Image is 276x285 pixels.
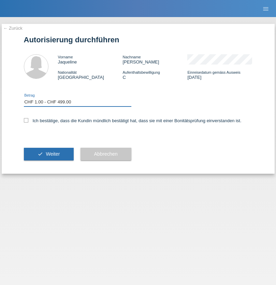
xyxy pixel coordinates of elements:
[187,70,240,74] span: Einreisedatum gemäss Ausweis
[24,35,252,44] h1: Autorisierung durchführen
[122,54,187,65] div: [PERSON_NAME]
[58,70,123,80] div: [GEOGRAPHIC_DATA]
[58,55,73,59] span: Vorname
[81,148,131,161] button: Abbrechen
[38,151,43,157] i: check
[94,151,118,157] span: Abbrechen
[24,118,242,123] label: Ich bestätige, dass die Kundin mündlich bestätigt hat, dass sie mit einer Bonitätsprüfung einvers...
[58,70,77,74] span: Nationalität
[58,54,123,65] div: Jaqueline
[187,70,252,80] div: [DATE]
[122,70,187,80] div: C
[3,26,23,31] a: ← Zurück
[262,5,269,12] i: menu
[259,6,273,11] a: menu
[24,148,74,161] button: check Weiter
[46,151,60,157] span: Weiter
[122,55,141,59] span: Nachname
[122,70,160,74] span: Aufenthaltsbewilligung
